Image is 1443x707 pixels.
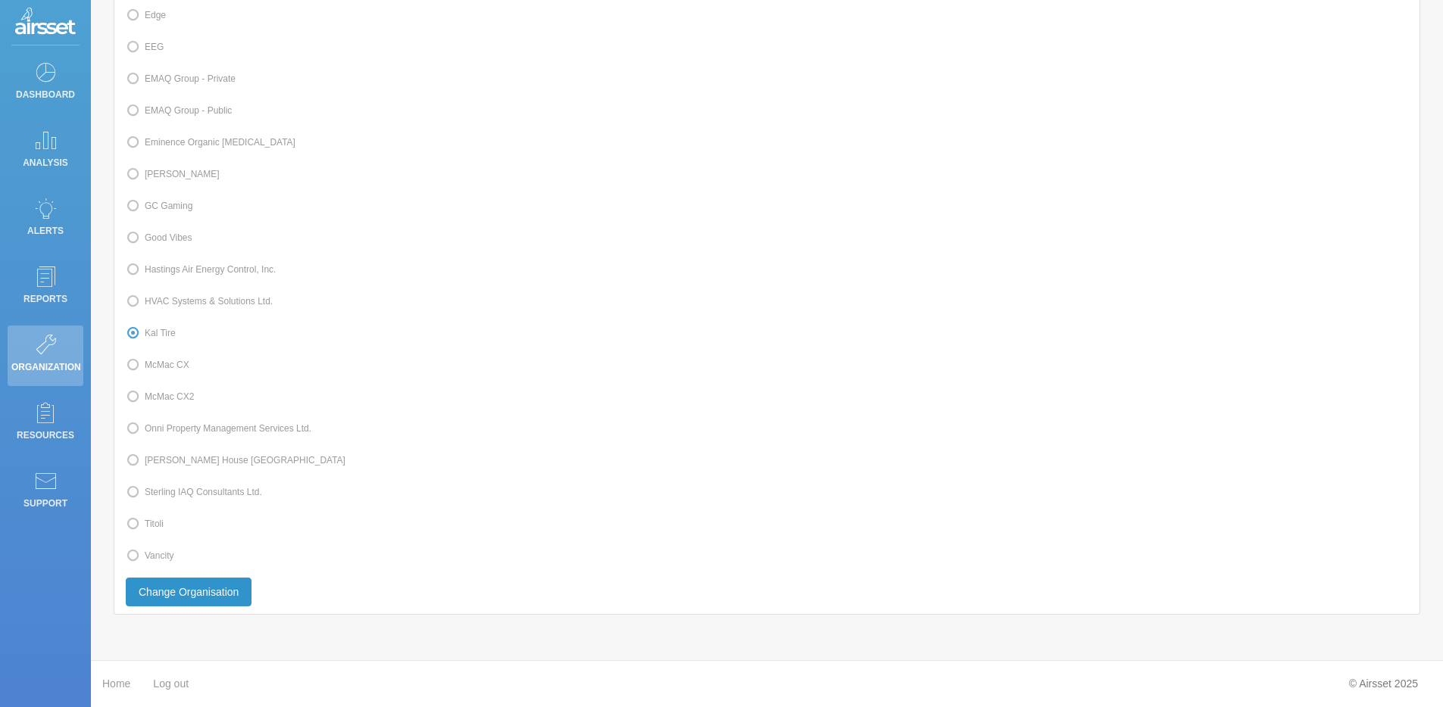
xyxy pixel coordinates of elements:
[126,69,236,89] label: EMAQ Group - Private
[126,37,164,57] label: EEG
[126,355,189,375] label: McMac CX
[11,288,80,310] p: Reports
[102,668,130,699] a: Home
[126,578,251,606] button: Change Organisation
[126,260,276,279] label: Hastings Air Energy Control, Inc.
[11,424,80,447] p: Resources
[126,132,295,152] label: Eminence Organic [MEDICAL_DATA]
[126,387,194,406] label: McMac CX2
[8,121,83,182] a: Analysis
[126,5,166,25] label: Edge
[126,101,232,120] label: EMAQ Group - Public
[153,668,189,699] a: Log out
[126,419,311,438] label: Onni Property Management Services Ltd.
[126,291,273,311] label: HVAC Systems & Solutions Ltd.
[8,394,83,454] a: Resources
[126,514,164,534] label: Titoli
[11,356,80,378] p: Organization
[11,151,80,174] p: Analysis
[8,189,83,250] a: Alerts
[11,83,80,106] p: Dashboard
[126,323,176,343] label: Kal Tire
[1338,668,1429,699] div: © Airsset 2025
[126,228,192,248] label: Good Vibes
[15,8,76,38] img: Logo
[8,462,83,522] a: Support
[126,450,345,470] label: [PERSON_NAME] House [GEOGRAPHIC_DATA]
[126,164,220,184] label: [PERSON_NAME]
[126,196,192,216] label: GC Gaming
[8,53,83,114] a: Dashboard
[11,220,80,242] p: Alerts
[126,546,173,565] label: Vancity
[11,492,80,515] p: Support
[8,325,83,386] a: Organization
[126,482,262,502] label: Sterling IAQ Consultants Ltd.
[8,257,83,318] a: Reports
